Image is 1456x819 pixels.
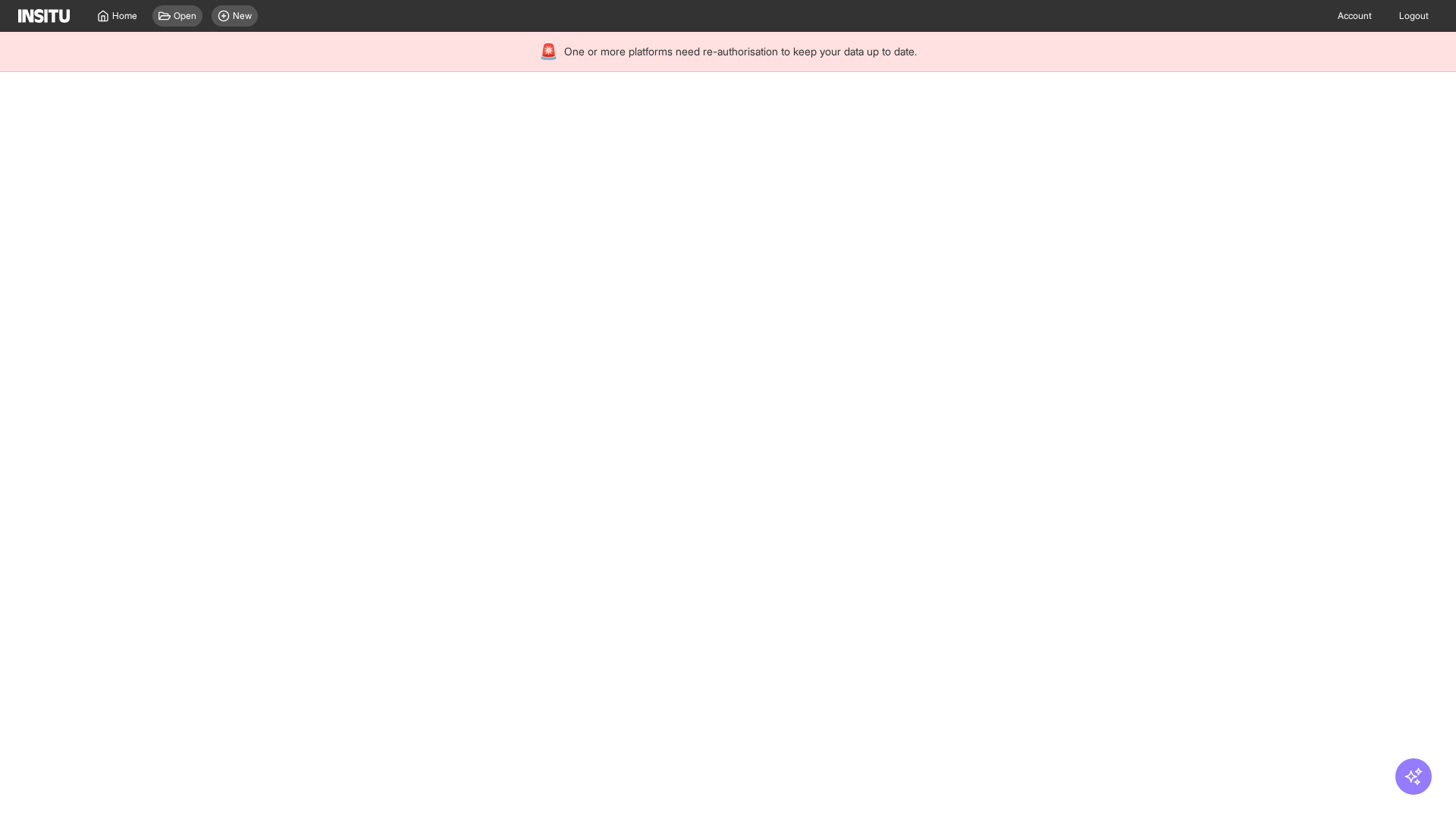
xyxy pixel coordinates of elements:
[18,9,70,23] img: Logo
[174,10,196,22] span: Open
[564,44,917,59] span: One or more platforms need re-authorisation to keep your data up to date.
[233,10,252,22] span: New
[112,10,137,22] span: Home
[539,41,558,62] div: 🚨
